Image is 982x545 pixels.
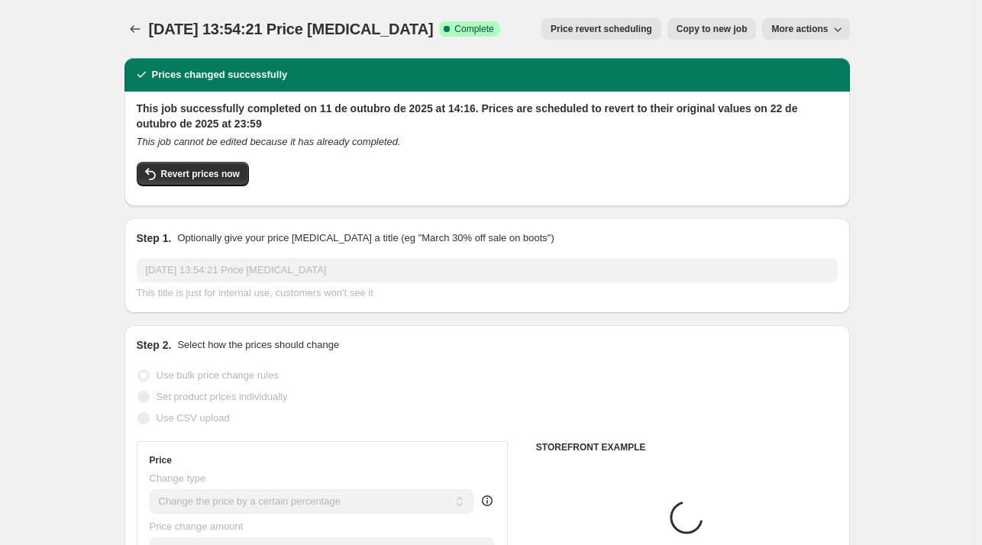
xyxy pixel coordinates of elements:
span: Price revert scheduling [551,23,652,35]
button: More actions [762,18,849,40]
span: Revert prices now [161,168,240,180]
span: Use bulk price change rules [157,369,279,381]
h2: Prices changed successfully [152,67,288,82]
button: Price change jobs [124,18,146,40]
h2: Step 2. [137,337,172,353]
i: This job cannot be edited because it has already completed. [137,136,401,147]
div: help [480,493,495,508]
button: Revert prices now [137,162,249,186]
span: This title is just for internal use, customers won't see it [137,287,373,298]
span: Change type [150,472,206,484]
span: More actions [771,23,828,35]
p: Select how the prices should change [177,337,339,353]
span: [DATE] 13:54:21 Price [MEDICAL_DATA] [149,21,434,37]
h2: This job successfully completed on 11 de outubro de 2025 at 14:16. Prices are scheduled to revert... [137,101,838,131]
span: Copy to new job [677,23,748,35]
button: Copy to new job [667,18,757,40]
span: Complete [454,23,493,35]
input: 30% off holiday sale [137,258,838,282]
h6: STOREFRONT EXAMPLE [536,441,838,453]
span: Set product prices individually [157,391,288,402]
span: Use CSV upload [157,412,230,424]
p: Optionally give your price [MEDICAL_DATA] a title (eg "March 30% off sale on boots") [177,231,554,246]
h3: Price [150,454,172,466]
span: Price change amount [150,521,244,532]
h2: Step 1. [137,231,172,246]
button: Price revert scheduling [541,18,661,40]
